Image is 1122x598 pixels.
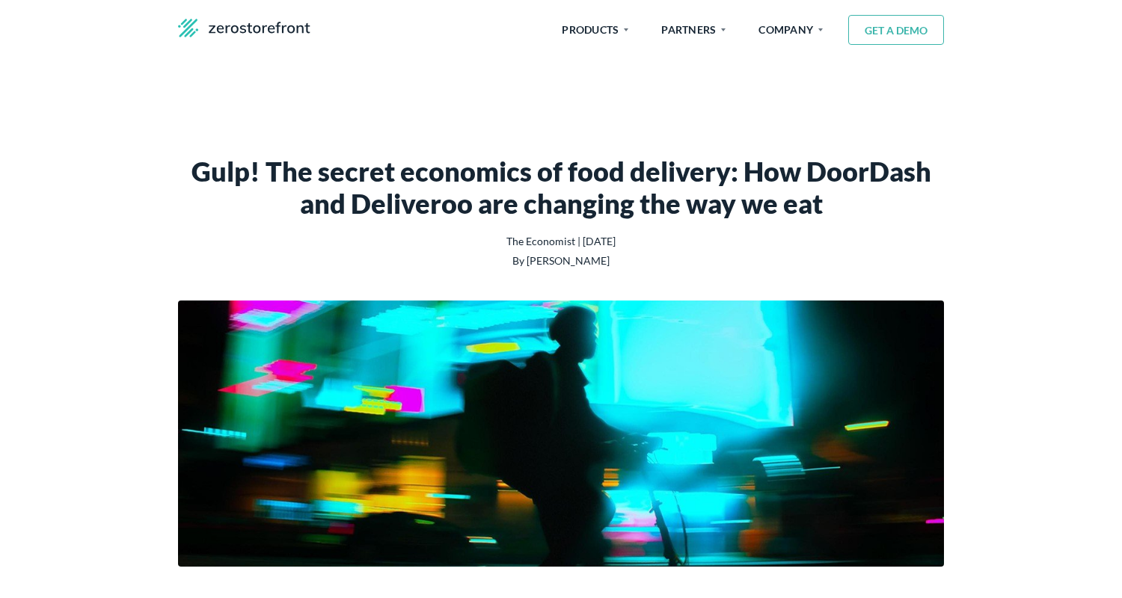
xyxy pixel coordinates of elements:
[758,15,823,45] span: COMPANY
[178,18,310,38] img: zsf-logo
[856,24,936,37] span: GET A DEMO
[848,15,944,45] button: GET A DEMO
[562,15,628,45] span: PRODUCTS
[178,300,944,567] img: Gulp! The secret economics of food delivery: How DoorDash and Deliveroo are changing the way we eat
[661,15,726,45] span: PARTNERS
[178,232,944,271] div: The Economist | [DATE] By [PERSON_NAME]
[178,155,944,220] div: Gulp! The secret economics of food delivery: How DoorDash and Deliveroo are changing the way we eat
